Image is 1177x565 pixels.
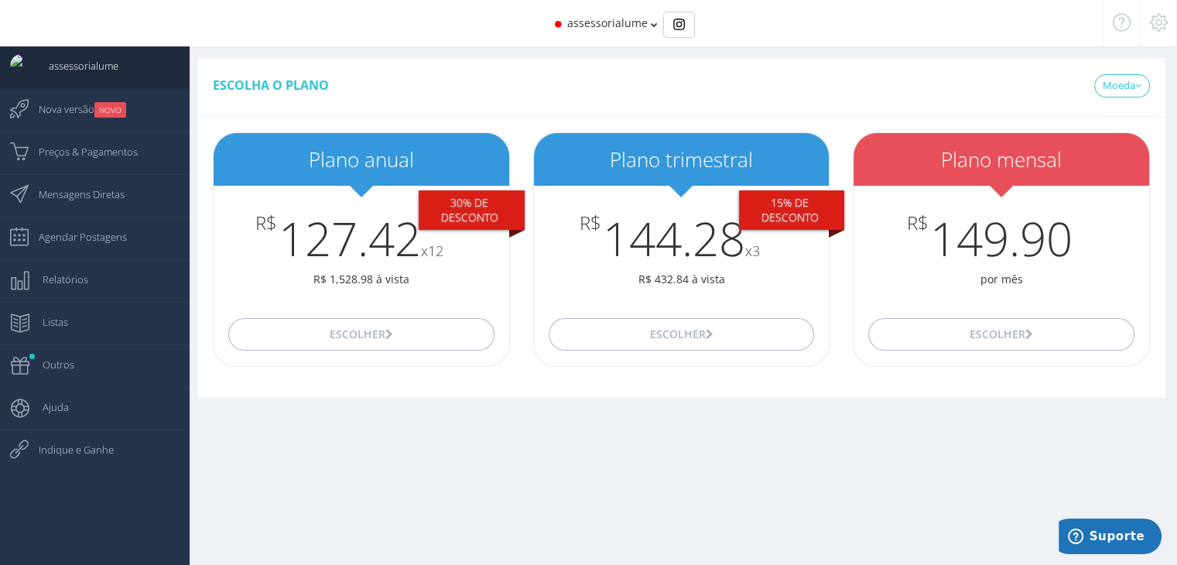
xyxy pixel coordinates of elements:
img: User Image [10,54,33,77]
span: Escolha o plano [213,77,329,94]
span: Nova versão [23,90,126,128]
span: Outros [27,345,74,384]
span: Indique e Ganhe [23,430,114,469]
h3: 144.28 [534,213,830,264]
span: Preços & Pagamentos [23,132,138,171]
small: x12 [421,241,443,260]
button: Escolher [868,318,1134,351]
button: Escolher [228,318,494,351]
span: Agendar Postagens [23,217,127,256]
iframe: Abre um widget para que você possa encontrar mais informações [1059,519,1162,557]
span: assessorialume [567,15,648,30]
img: Instagram_simple_icon.svg [673,19,685,30]
p: R$ 1,528.98 à vista [214,272,509,287]
h2: Plano trimestral [534,149,830,171]
span: R$ [255,213,277,233]
h3: 127.42 [214,213,509,264]
small: x3 [745,241,760,260]
h3: 149.90 [854,213,1149,264]
span: Listas [27,303,68,341]
span: Ajuda [27,388,69,426]
span: Relatórios [27,260,88,299]
div: 15% De desconto [739,190,845,231]
h2: Plano anual [214,149,509,171]
a: Moeda [1094,74,1150,98]
p: por mês [854,272,1149,287]
span: R$ [580,213,601,233]
div: Basic example [663,12,695,38]
p: R$ 432.84 à vista [534,272,830,287]
span: Mensagens Diretas [23,175,125,214]
h2: Plano mensal [854,149,1149,171]
span: assessorialume [33,46,118,85]
span: R$ [907,213,929,233]
div: 30% De desconto [419,190,525,231]
small: NOVO [94,102,126,118]
button: Escolher [549,318,814,351]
